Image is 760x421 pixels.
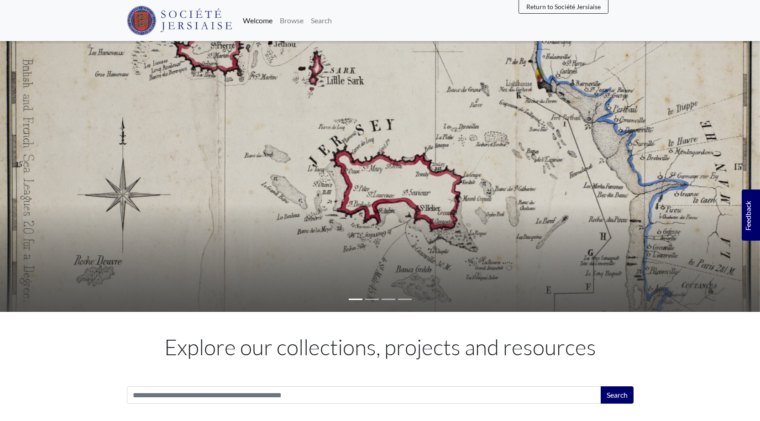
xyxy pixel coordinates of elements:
img: Société Jersiaise [127,6,232,35]
a: Move to next slideshow image [646,41,760,312]
a: Société Jersiaise logo [127,4,232,37]
input: Search this collection... [127,386,601,404]
span: Return to Société Jersiaise [526,3,601,11]
button: Search [601,386,634,404]
a: Browse [276,11,307,30]
h1: Explore our collections, projects and resources [127,334,634,360]
a: Search [307,11,335,30]
a: Welcome [239,11,276,30]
